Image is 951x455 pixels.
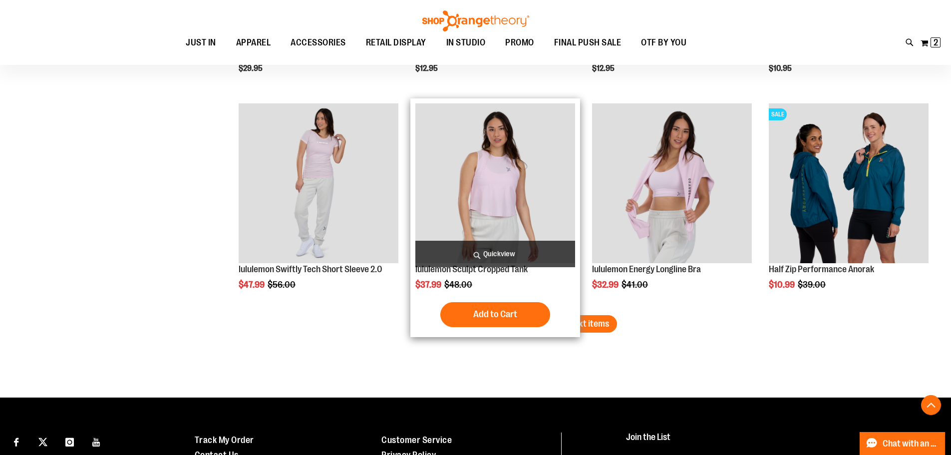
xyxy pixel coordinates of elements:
span: APPAREL [236,31,271,54]
a: lululemon Energy Longline Bra [592,103,752,265]
a: Visit our X page [34,433,52,450]
a: Quickview [415,241,575,267]
img: Shop Orangetheory [421,10,531,31]
a: lululemon Swiftly Tech Short Sleeve 2.0 [239,103,398,265]
a: JUST IN [176,31,226,54]
span: $48.00 [444,280,474,290]
span: $37.99 [415,280,443,290]
span: SALE [769,108,787,120]
button: Load next items [543,315,617,333]
span: $32.99 [592,280,620,290]
a: lululemon Sculpt Cropped Tank [415,103,575,265]
button: Back To Top [921,395,941,415]
a: ACCESSORIES [281,31,356,54]
a: lululemon Swiftly Tech Short Sleeve 2.0 [239,264,382,274]
span: RETAIL DISPLAY [366,31,426,54]
span: 2 [934,37,938,47]
a: PROMO [495,31,544,54]
span: PROMO [505,31,534,54]
a: OTF BY YOU [631,31,696,54]
a: Visit our Instagram page [61,433,78,450]
span: $29.95 [239,64,264,73]
span: ACCESSORIES [291,31,346,54]
div: product [234,98,403,315]
span: OTF BY YOU [641,31,686,54]
img: lululemon Swiftly Tech Short Sleeve 2.0 [239,103,398,263]
span: Chat with an Expert [883,439,939,449]
span: $56.00 [268,280,297,290]
div: product [764,98,934,315]
button: Add to Cart [440,302,550,327]
span: $41.00 [622,280,649,290]
a: APPAREL [226,31,281,54]
img: lululemon Energy Longline Bra [592,103,752,263]
a: Half Zip Performance AnorakSALE [769,103,929,265]
a: IN STUDIO [436,31,496,54]
a: Visit our Facebook page [7,433,25,450]
a: FINAL PUSH SALE [544,31,632,54]
a: Track My Order [195,435,254,445]
div: product [410,98,580,337]
span: $12.95 [592,64,616,73]
span: $10.95 [769,64,793,73]
span: $12.95 [415,64,439,73]
div: product [587,98,757,315]
a: RETAIL DISPLAY [356,31,436,54]
span: IN STUDIO [446,31,486,54]
span: $10.99 [769,280,796,290]
img: Half Zip Performance Anorak [769,103,929,263]
span: FINAL PUSH SALE [554,31,622,54]
span: JUST IN [186,31,216,54]
img: lululemon Sculpt Cropped Tank [415,103,575,263]
a: Half Zip Performance Anorak [769,264,874,274]
a: Customer Service [381,435,452,445]
button: Chat with an Expert [860,432,946,455]
span: $39.00 [798,280,827,290]
img: Twitter [38,438,47,447]
a: lululemon Sculpt Cropped Tank [415,264,528,274]
a: lululemon Energy Longline Bra [592,264,701,274]
a: Visit our Youtube page [88,433,105,450]
h4: Join the List [626,433,928,451]
span: Add to Cart [473,309,517,320]
span: Load next items [551,319,609,329]
span: $47.99 [239,280,266,290]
